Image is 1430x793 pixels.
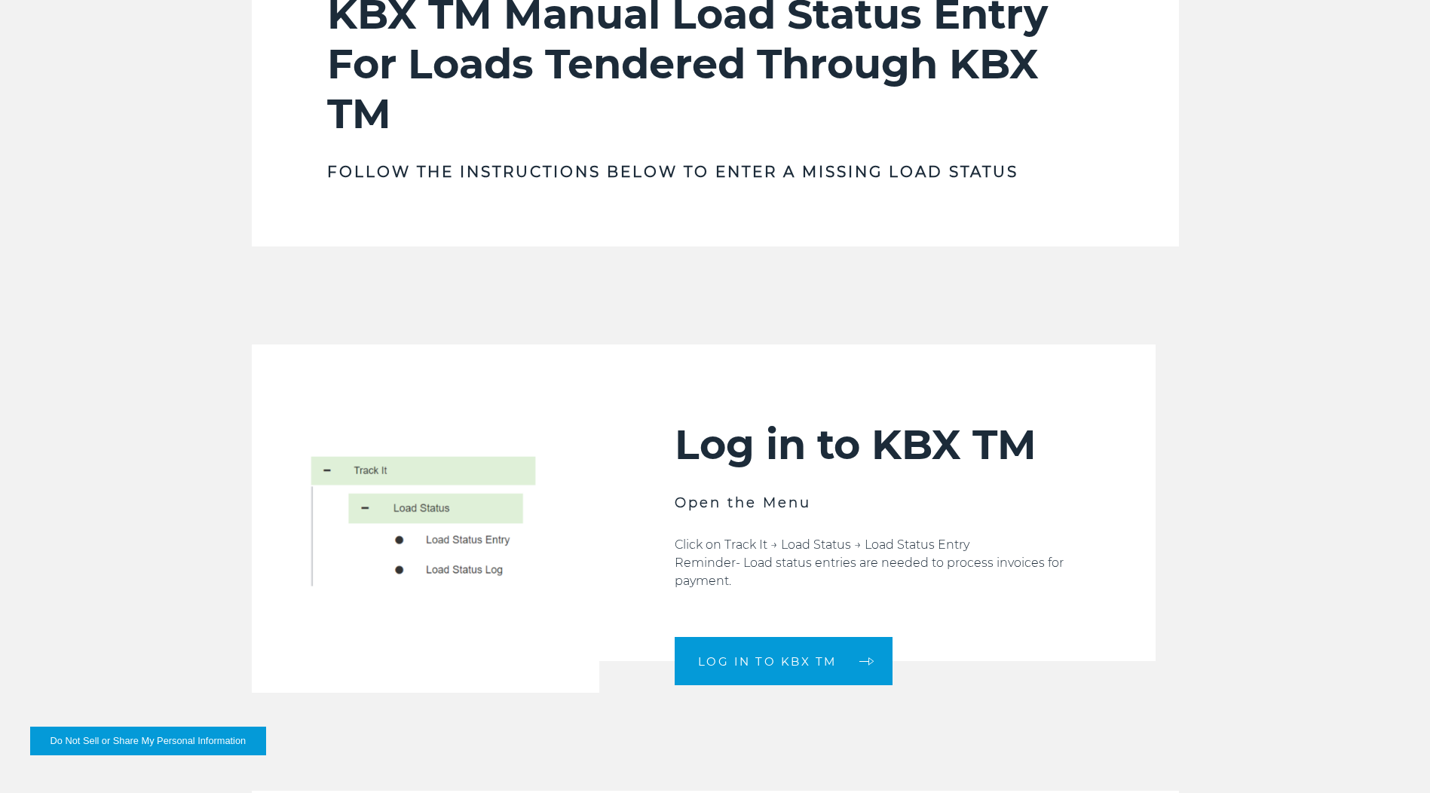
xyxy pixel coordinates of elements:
span: LOG IN TO KBX TM [698,656,837,667]
a: LOG IN TO KBX TM arrow arrow [675,637,893,685]
p: Click on Track It → Load Status → Load Status Entry Reminder- Load status entries are needed to p... [675,536,1080,590]
button: Do Not Sell or Share My Personal Information [30,727,266,755]
h2: Log in to KBX TM [675,420,1080,470]
h3: Follow the instructions below to enter a missing load status [327,161,1104,182]
h3: Open the Menu [675,492,1080,513]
